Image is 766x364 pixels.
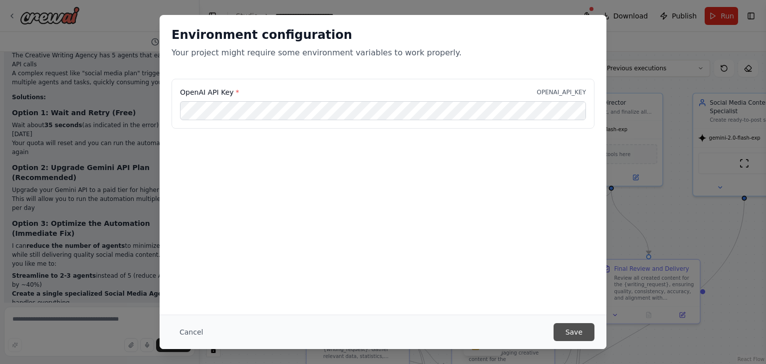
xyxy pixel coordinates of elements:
button: Save [554,323,594,341]
p: Your project might require some environment variables to work properly. [172,47,594,59]
label: OpenAI API Key [180,87,239,97]
p: OPENAI_API_KEY [537,88,586,96]
button: Cancel [172,323,211,341]
h2: Environment configuration [172,27,594,43]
